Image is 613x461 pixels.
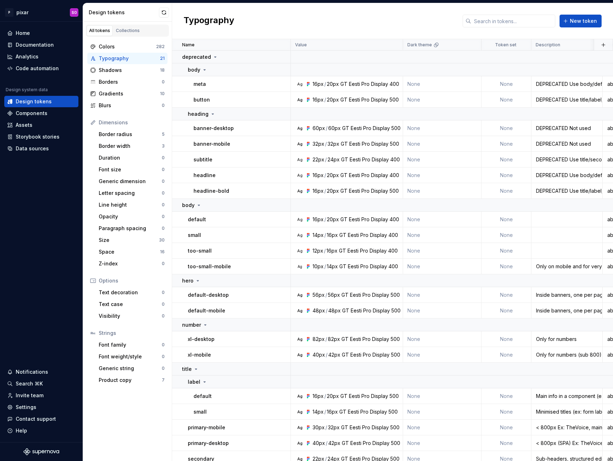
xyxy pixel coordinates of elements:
[96,287,168,298] a: Text decoration0
[162,290,165,295] div: 0
[194,172,216,179] p: headline
[341,291,389,299] div: GT Eesti Pro Display
[340,81,388,88] div: GT Eesti Pro Display
[297,409,303,415] div: Ag
[313,263,324,270] div: 10px
[403,212,481,227] td: None
[99,190,162,197] div: Letter spacing
[327,232,338,239] div: 16px
[532,81,602,88] div: DEPRECATED Use body/default instead
[99,225,162,232] div: Paragraph spacing
[327,393,339,400] div: 20px
[532,393,602,400] div: Main info in a component (ex: tilte in Items)
[194,408,207,415] p: small
[99,201,162,208] div: Line height
[16,30,30,37] div: Home
[16,98,52,105] div: Design tokens
[339,263,387,270] div: GT Eesti Pro Display
[4,96,78,107] a: Design tokens
[96,374,168,386] a: Product copy7
[162,131,165,137] div: 5
[4,131,78,143] a: Storybook stories
[72,10,77,15] div: SO
[313,307,325,314] div: 48px
[481,243,531,259] td: None
[194,96,210,103] p: button
[1,5,81,20] button: PpixarSO
[182,321,201,328] p: number
[313,247,323,254] div: 12px
[313,408,324,415] div: 14px
[390,81,399,88] div: 400
[403,303,481,318] td: None
[313,336,325,343] div: 82px
[182,42,195,48] p: Name
[99,353,162,360] div: Font weight/style
[328,351,340,358] div: 42px
[403,120,481,136] td: None
[162,342,165,348] div: 0
[391,291,400,299] div: 500
[481,120,531,136] td: None
[532,351,602,358] div: Only for numbers (sub 800)
[297,292,303,298] div: Ag
[160,249,165,255] div: 16
[16,110,47,117] div: Components
[99,154,162,161] div: Duration
[194,187,229,195] p: headline-bold
[481,331,531,347] td: None
[339,232,387,239] div: GT Eesti Pro Display
[341,140,388,147] div: GT Eesti Pro Display
[391,351,400,358] div: 500
[328,336,340,343] div: 82px
[160,91,165,97] div: 10
[324,172,326,179] div: /
[481,227,531,243] td: None
[162,366,165,371] div: 0
[16,41,54,48] div: Documentation
[403,183,481,199] td: None
[188,307,225,314] p: default-mobile
[99,43,156,50] div: Colors
[297,217,303,222] div: Ag
[324,263,326,270] div: /
[96,234,168,246] a: Size30
[6,87,48,93] div: Design system data
[481,388,531,404] td: None
[532,156,602,163] div: DEPRECATED Use title/secondary instead
[99,78,162,86] div: Borders
[481,303,531,318] td: None
[162,202,165,208] div: 0
[313,81,324,88] div: 16px
[403,243,481,259] td: None
[403,259,481,274] td: None
[159,237,165,243] div: 30
[4,402,78,413] a: Settings
[16,392,43,399] div: Invite team
[96,258,168,269] a: Z-index0
[481,76,531,92] td: None
[99,67,160,74] div: Shadows
[324,393,326,400] div: /
[99,341,162,348] div: Font family
[99,312,162,320] div: Visibility
[403,92,481,108] td: None
[326,351,328,358] div: /
[297,188,303,194] div: Ag
[403,287,481,303] td: None
[341,336,389,343] div: GT Eesti Pro Display
[532,140,602,147] div: DEPRECATED Not used
[96,351,168,362] a: Font weight/style0
[188,232,201,239] p: small
[297,264,303,269] div: Ag
[391,336,400,343] div: 500
[99,119,165,126] div: Dimensions
[532,307,602,314] div: Inside banners, one per page max. < 320px
[194,81,206,88] p: meta
[313,156,324,163] div: 22px
[403,76,481,92] td: None
[342,125,390,132] div: GT Eesti Pro Display
[99,248,160,255] div: Space
[89,28,110,33] div: All tokens
[324,96,326,103] div: /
